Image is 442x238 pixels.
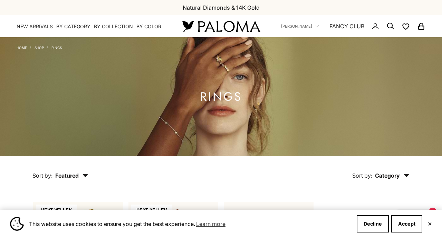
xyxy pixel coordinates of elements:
button: Accept [391,215,422,232]
a: Rings [51,46,62,50]
span: BEST SELLER [131,205,172,214]
button: Sort by: Category [336,156,425,185]
nav: Primary navigation [17,23,166,30]
a: FANCY CLUB [329,22,364,31]
span: Category [375,172,410,179]
summary: By Collection [94,23,133,30]
p: Natural Diamonds & 14K Gold [183,3,260,12]
nav: Secondary navigation [281,15,425,37]
button: Decline [357,215,389,232]
span: Sort by: [32,172,52,179]
span: Featured [55,172,88,179]
button: Sort by: Featured [17,156,104,185]
a: Home [17,46,27,50]
a: NEW ARRIVALS [17,23,53,30]
h1: Rings [200,92,242,101]
summary: By Color [136,23,161,30]
a: Learn more [195,219,227,229]
nav: Breadcrumb [17,44,62,50]
span: BEST SELLER [36,205,77,214]
button: Close [427,222,432,226]
a: Shop [35,46,44,50]
span: [PERSON_NAME] [281,23,312,29]
button: [PERSON_NAME] [281,23,319,29]
span: This website uses cookies to ensure you get the best experience. [29,219,351,229]
span: Sort by: [352,172,372,179]
img: Cookie banner [10,217,24,231]
summary: By Category [56,23,90,30]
